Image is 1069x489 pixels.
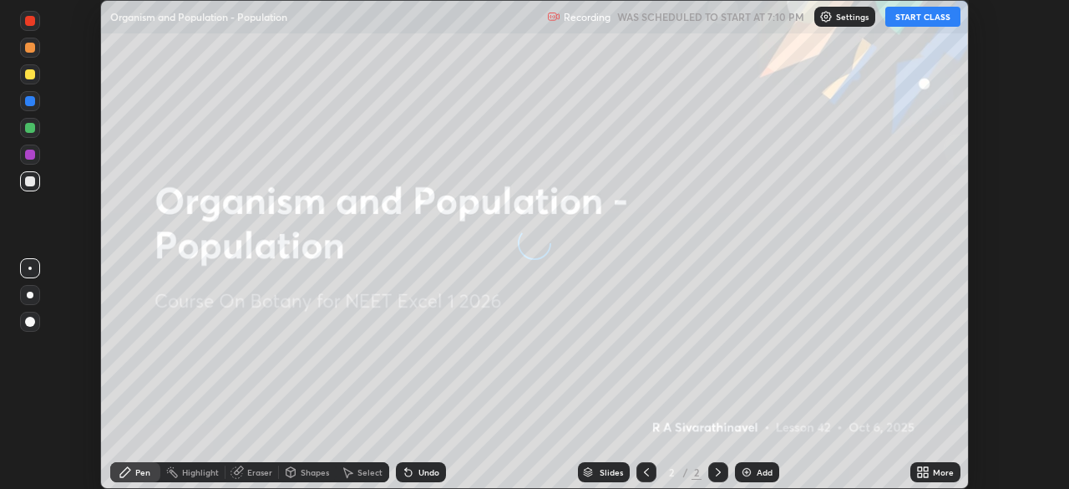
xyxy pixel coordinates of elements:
div: Undo [418,468,439,476]
button: START CLASS [885,7,960,27]
p: Settings [836,13,869,21]
p: Recording [564,11,610,23]
div: Add [757,468,773,476]
div: Select [357,468,383,476]
div: Pen [135,468,150,476]
div: 2 [692,465,702,480]
div: More [933,468,954,476]
img: add-slide-button [740,466,753,479]
div: / [683,467,688,477]
div: Eraser [247,468,272,476]
div: 2 [663,467,680,477]
div: Shapes [301,468,329,476]
div: Slides [600,468,623,476]
img: class-settings-icons [819,10,833,23]
p: Organism and Population - Population [110,10,287,23]
div: Highlight [182,468,219,476]
img: recording.375f2c34.svg [547,10,560,23]
h5: WAS SCHEDULED TO START AT 7:10 PM [617,9,804,24]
